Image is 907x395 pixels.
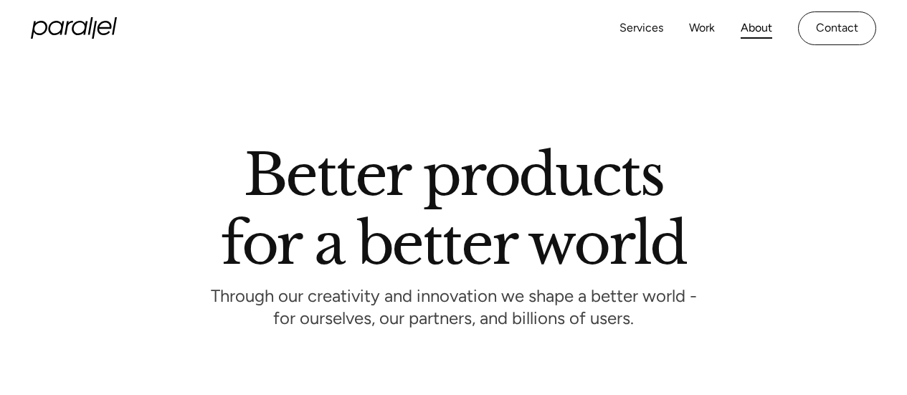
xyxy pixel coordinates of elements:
[619,18,663,39] a: Services
[31,17,117,39] a: home
[221,154,686,265] h1: Better products for a better world
[689,18,715,39] a: Work
[211,290,697,329] p: Through our creativity and innovation we shape a better world - for ourselves, our partners, and ...
[798,11,876,45] a: Contact
[741,18,772,39] a: About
